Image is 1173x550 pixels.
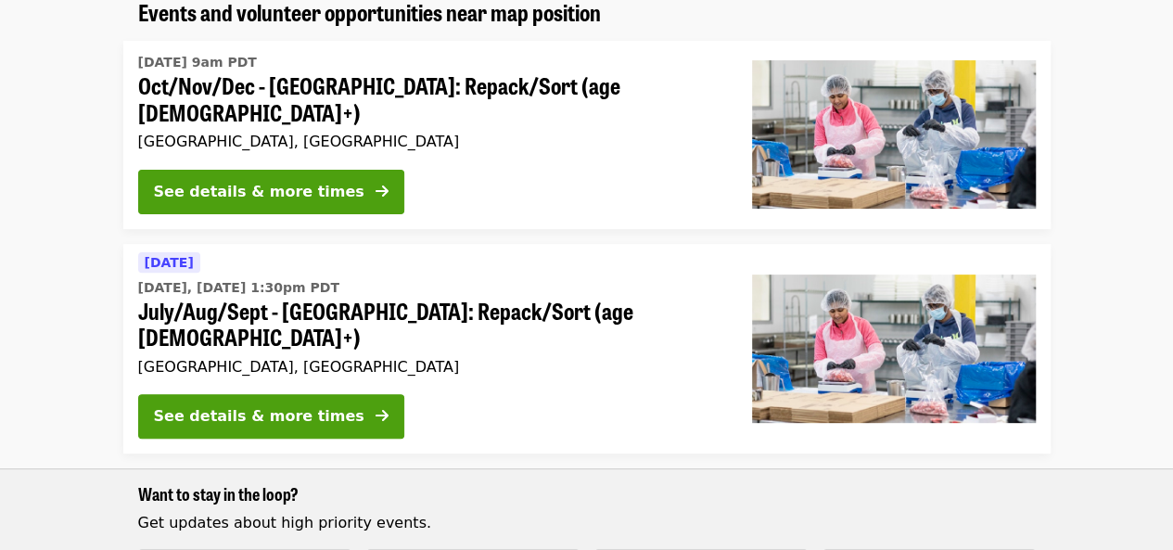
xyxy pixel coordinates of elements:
[154,181,364,203] div: See details & more times
[752,60,1036,209] img: Oct/Nov/Dec - Beaverton: Repack/Sort (age 10+) organized by Oregon Food Bank
[154,405,364,428] div: See details & more times
[138,133,722,150] div: [GEOGRAPHIC_DATA], [GEOGRAPHIC_DATA]
[138,394,404,439] button: See details & more times
[138,298,722,352] span: July/Aug/Sept - [GEOGRAPHIC_DATA]: Repack/Sort (age [DEMOGRAPHIC_DATA]+)
[138,481,299,505] span: Want to stay in the loop?
[123,244,1051,454] a: See details for "July/Aug/Sept - Beaverton: Repack/Sort (age 10+)"
[138,514,431,531] span: Get updates about high priority events.
[138,53,257,72] time: [DATE] 9am PDT
[123,41,1051,229] a: See details for "Oct/Nov/Dec - Beaverton: Repack/Sort (age 10+)"
[376,407,389,425] i: arrow-right icon
[138,72,722,126] span: Oct/Nov/Dec - [GEOGRAPHIC_DATA]: Repack/Sort (age [DEMOGRAPHIC_DATA]+)
[145,255,194,270] span: [DATE]
[138,278,339,298] time: [DATE], [DATE] 1:30pm PDT
[752,275,1036,423] img: July/Aug/Sept - Beaverton: Repack/Sort (age 10+) organized by Oregon Food Bank
[138,358,722,376] div: [GEOGRAPHIC_DATA], [GEOGRAPHIC_DATA]
[376,183,389,200] i: arrow-right icon
[138,170,404,214] button: See details & more times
